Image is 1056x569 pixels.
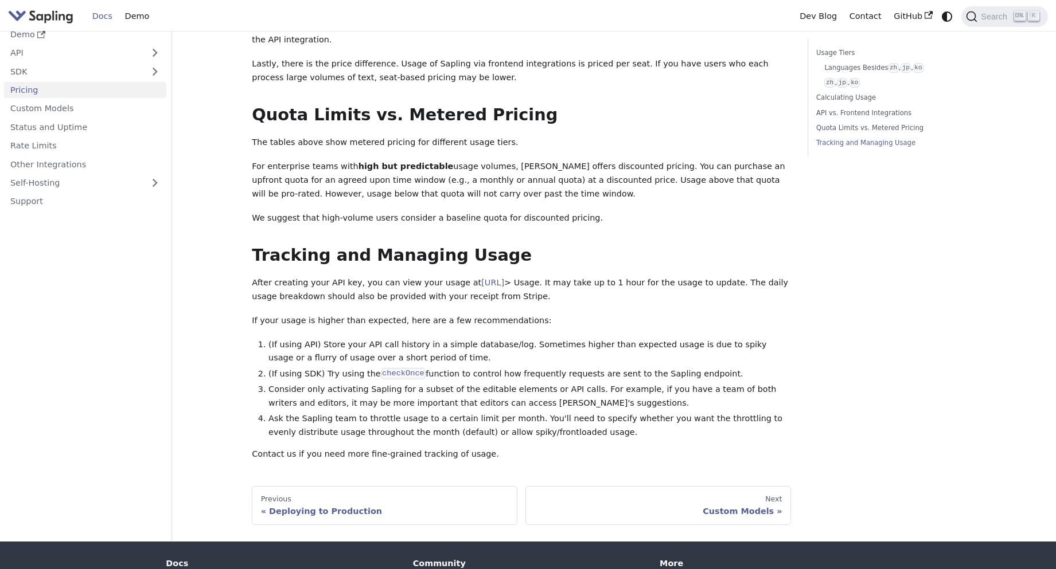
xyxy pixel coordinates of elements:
a: GitHub [887,7,938,25]
button: Expand sidebar category 'SDK' [143,63,166,80]
div: Deploying to Production [261,506,509,516]
h2: Tracking and Managing Usage [252,245,791,266]
kbd: K [1028,11,1039,21]
div: Docs [166,558,396,568]
code: ko [913,63,923,73]
p: We suggest that high-volume users consider a baseline quota for discounted pricing. [252,211,791,225]
a: Contact [843,7,888,25]
a: API [4,45,143,61]
nav: Docs pages [252,486,791,525]
a: Dev Blog [793,7,843,25]
li: Ask the Sapling team to throttle usage to a certain limit per month. You'll need to specify wheth... [268,412,791,439]
p: The tables above show metered pricing for different usage tiers. [252,136,791,150]
button: Expand sidebar category 'API' [143,45,166,61]
p: After creating your API key, you can view your usage at > Usage. It may take up to 1 hour for the... [252,276,791,304]
span: Search [977,12,1014,21]
a: [URL] [481,278,504,287]
p: If your usage is higher than expected, here are a few recommendations: [252,314,791,328]
li: Consider only activating Sapling for a subset of the editable elements or API calls. For example,... [268,383,791,410]
a: SDK [4,63,143,80]
a: Other Integrations [4,156,166,172]
li: (If using SDK) Try using the function to control how frequently requests are sent to the Sapling ... [268,367,791,381]
button: Search (Ctrl+K) [961,6,1047,27]
code: zh [824,78,835,88]
div: Custom Models [535,506,782,516]
div: Previous [261,495,509,504]
a: API vs. Frontend Integrations [816,108,972,119]
a: Languages Besideszh,jp,ko [824,62,968,73]
p: Lastly, there is the price difference. Usage of Sapling via frontend integrations is priced per s... [252,57,791,85]
a: Calculating Usage [816,92,972,103]
a: Self-Hosting [4,175,166,191]
a: Status and Uptime [4,119,166,135]
a: Usage Tiers [816,48,972,58]
a: zh,jp,ko [824,77,968,88]
a: Demo [119,7,155,25]
a: Rate Limits [4,138,166,154]
div: Next [535,495,782,504]
a: NextCustom Models [525,486,791,525]
img: Sapling.ai [8,8,73,25]
button: Switch between dark and light mode (currently system mode) [939,8,956,25]
code: jp [901,63,911,73]
p: Contact us if you need more fine-grained tracking of usage. [252,448,791,461]
h2: Quota Limits vs. Metered Pricing [252,105,791,125]
a: Demo [4,26,166,43]
a: Support [4,193,166,210]
a: Sapling.ai [8,8,77,25]
li: (If using API) Store your API call history in a simple database/log. Sometimes higher than expect... [268,338,791,366]
strong: high but predictable [359,162,454,171]
p: For enterprise teams with usage volumes, [PERSON_NAME] offers discounted pricing. You can purchas... [252,160,791,201]
div: More [660,558,890,568]
a: PreviousDeploying to Production [252,486,517,525]
code: zh [889,63,899,73]
code: ko [850,78,860,88]
code: jp [837,78,847,88]
a: Pricing [4,82,166,99]
a: Custom Models [4,100,166,117]
div: Community [413,558,644,568]
code: checkOnce [381,368,426,379]
a: Quota Limits vs. Metered Pricing [816,123,972,134]
a: Docs [86,7,119,25]
a: checkOnce [381,369,426,378]
a: Tracking and Managing Usage [816,138,972,148]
